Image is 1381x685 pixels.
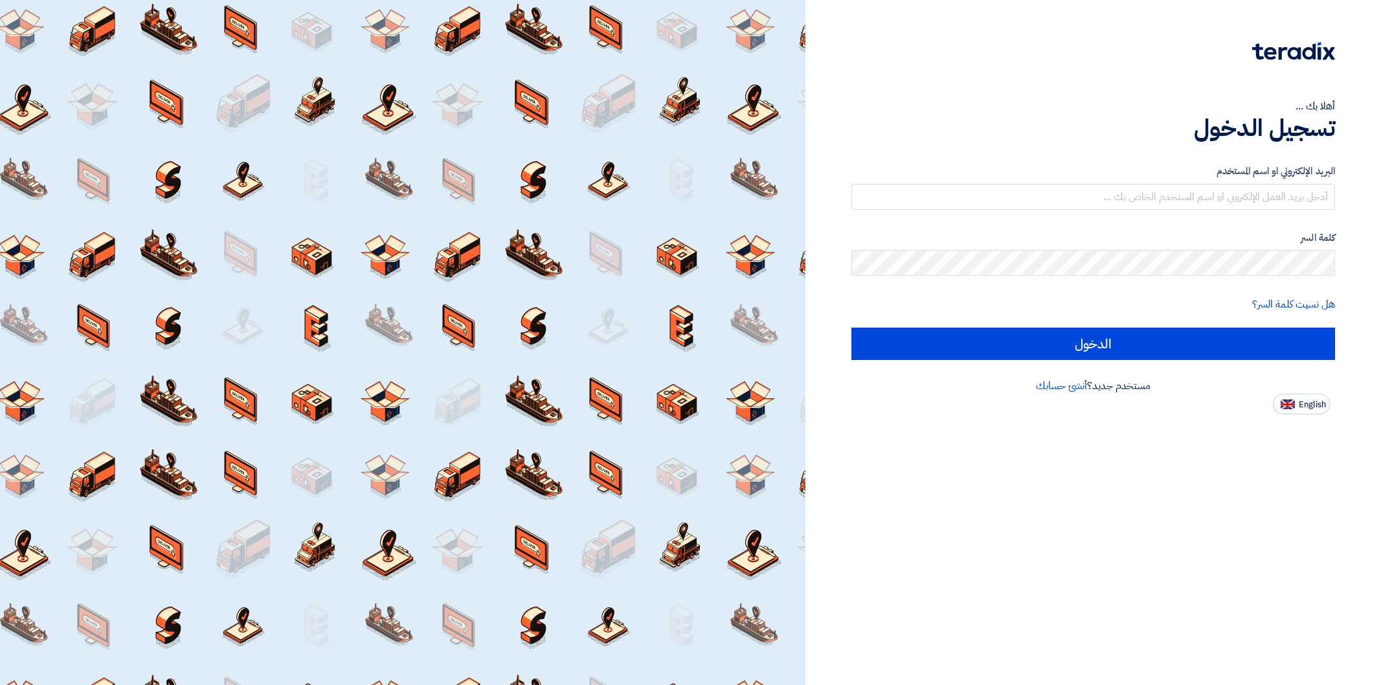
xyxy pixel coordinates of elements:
a: أنشئ حسابك [1036,378,1087,394]
button: English [1273,394,1330,414]
img: en-US.png [1281,399,1295,409]
input: الدخول [851,328,1335,360]
div: مستخدم جديد؟ [851,378,1335,394]
h1: تسجيل الدخول [851,114,1335,142]
div: أهلا بك ... [851,98,1335,114]
img: Teradix logo [1252,42,1335,60]
label: كلمة السر [851,230,1335,245]
input: أدخل بريد العمل الإلكتروني او اسم المستخدم الخاص بك ... [851,184,1335,210]
label: البريد الإلكتروني او اسم المستخدم [851,164,1335,179]
a: هل نسيت كلمة السر؟ [1252,297,1335,312]
span: English [1299,400,1326,409]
